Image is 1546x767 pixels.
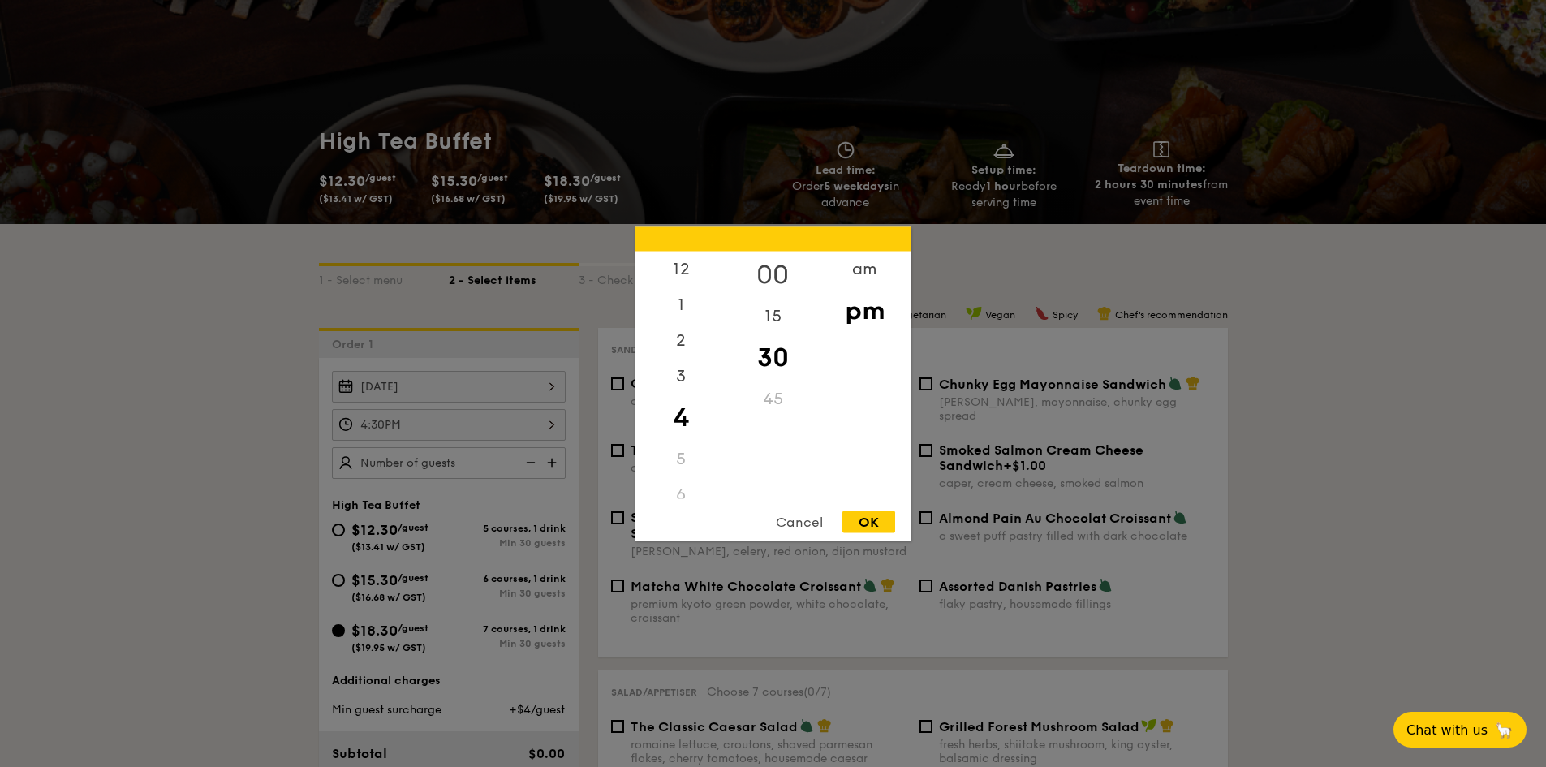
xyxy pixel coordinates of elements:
[1494,721,1514,739] span: 🦙
[635,476,727,512] div: 6
[1393,712,1527,748] button: Chat with us🦙
[727,251,819,298] div: 00
[635,441,727,476] div: 5
[819,287,911,334] div: pm
[635,322,727,358] div: 2
[635,251,727,287] div: 12
[760,511,839,532] div: Cancel
[842,511,895,532] div: OK
[819,251,911,287] div: am
[727,334,819,381] div: 30
[727,381,819,416] div: 45
[635,394,727,441] div: 4
[727,298,819,334] div: 15
[1406,722,1488,738] span: Chat with us
[635,287,727,322] div: 1
[635,358,727,394] div: 3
